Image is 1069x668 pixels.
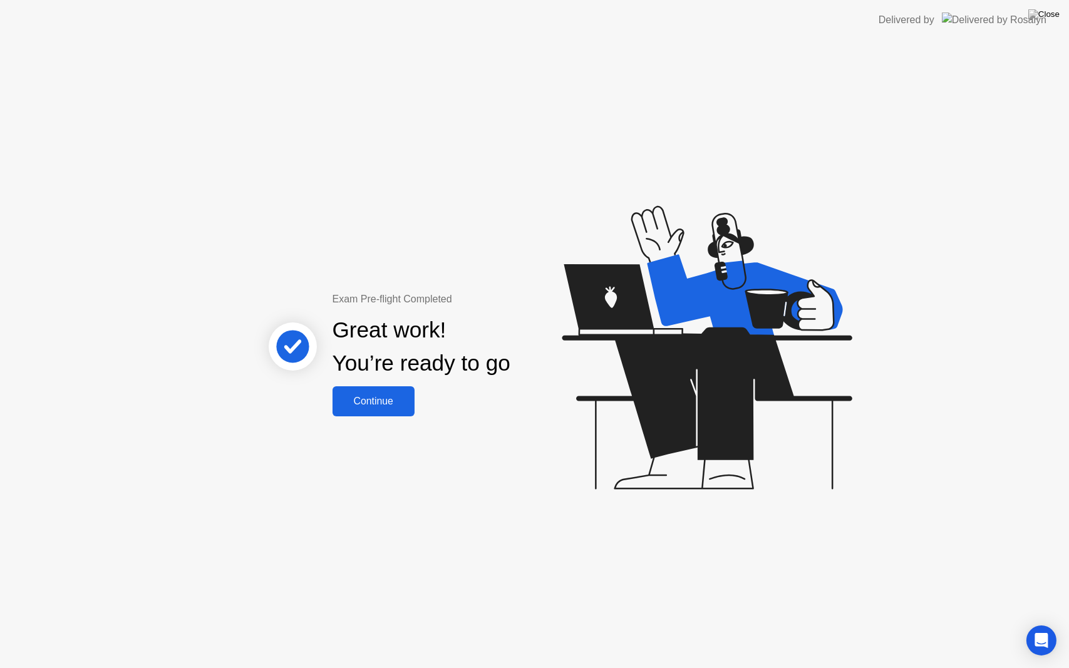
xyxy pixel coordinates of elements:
[879,13,934,28] div: Delivered by
[1026,625,1056,655] div: Open Intercom Messenger
[336,396,411,407] div: Continue
[333,386,415,416] button: Continue
[942,13,1046,27] img: Delivered by Rosalyn
[333,314,510,380] div: Great work! You’re ready to go
[1028,9,1060,19] img: Close
[333,292,591,307] div: Exam Pre-flight Completed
